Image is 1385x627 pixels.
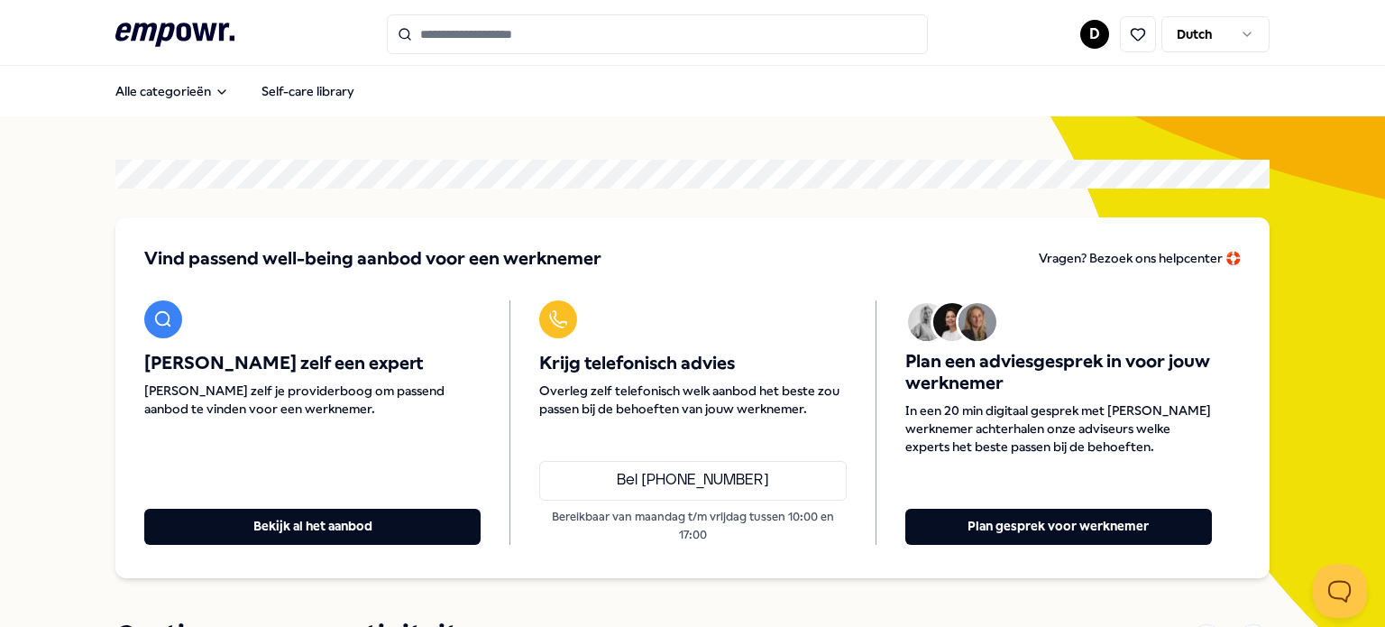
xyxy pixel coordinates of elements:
[905,509,1212,545] button: Plan gesprek voor werknemer
[905,401,1212,456] span: In een 20 min digitaal gesprek met [PERSON_NAME] werknemer achterhalen onze adviseurs welke exper...
[247,73,369,109] a: Self-care library
[144,353,481,374] span: [PERSON_NAME] zelf een expert
[1039,251,1241,265] span: Vragen? Bezoek ons helpcenter 🛟
[905,351,1212,394] span: Plan een adviesgesprek in voor jouw werknemer
[101,73,243,109] button: Alle categorieën
[387,14,928,54] input: Search for products, categories or subcategories
[958,303,996,341] img: Avatar
[539,508,846,545] p: Bereikbaar van maandag t/m vrijdag tussen 10:00 en 17:00
[144,509,481,545] button: Bekijk al het aanbod
[101,73,369,109] nav: Main
[144,382,481,418] span: [PERSON_NAME] zelf je providerboog om passend aanbod te vinden voor een werknemer.
[539,353,846,374] span: Krijg telefonisch advies
[144,246,601,272] span: Vind passend well-being aanbod voor een werknemer
[1313,564,1367,618] iframe: Help Scout Beacon - Open
[1080,20,1109,49] button: D
[539,382,846,418] span: Overleg zelf telefonisch welk aanbod het beste zou passen bij de behoeften van jouw werknemer.
[933,303,971,341] img: Avatar
[539,461,846,501] a: Bel [PHONE_NUMBER]
[908,303,946,341] img: Avatar
[1039,246,1241,272] a: Vragen? Bezoek ons helpcenter 🛟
